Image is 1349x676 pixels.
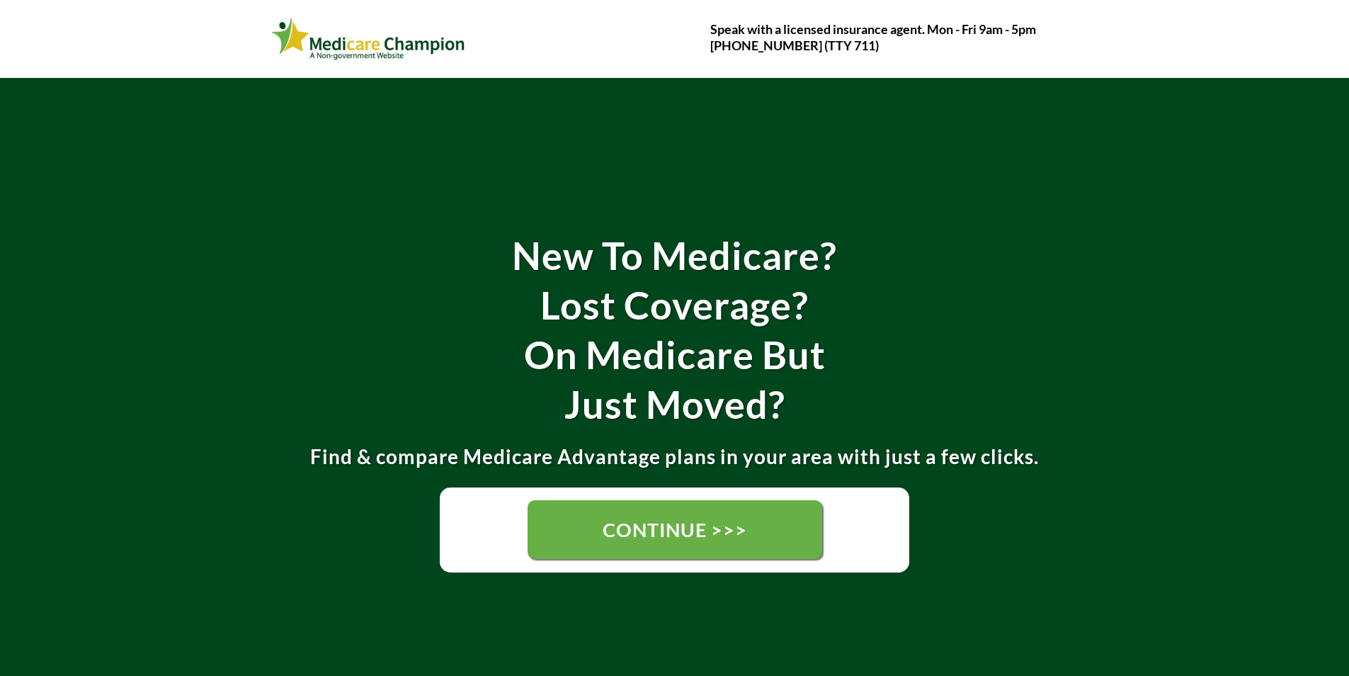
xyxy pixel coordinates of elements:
[512,232,837,278] strong: New To Medicare?
[540,282,809,328] strong: Lost Coverage?
[524,332,826,378] strong: On Medicare But
[564,381,785,427] strong: Just Moved?
[710,21,1036,37] strong: Speak with a licensed insurance agent. Mon - Fri 9am - 5pm
[710,38,879,53] strong: [PHONE_NUMBER] (TTY 711)
[310,444,1039,468] strong: Find & compare Medicare Advantage plans in your area with just a few clicks.
[603,518,747,541] span: CONTINUE >>>
[271,15,466,63] img: Webinar
[528,500,822,559] a: CONTINUE >>>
